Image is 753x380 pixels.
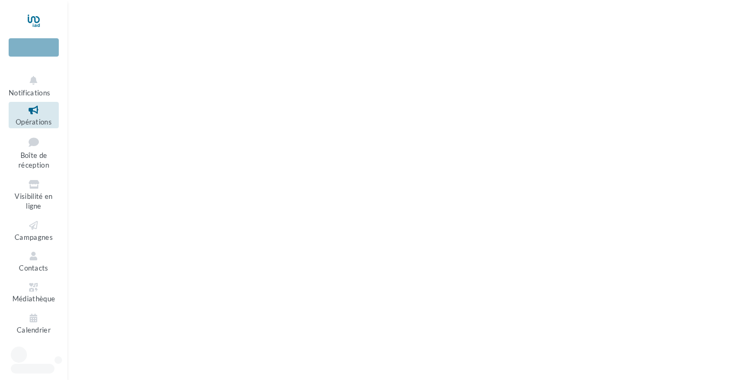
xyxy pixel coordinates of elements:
a: Médiathèque [9,279,59,306]
div: Nouvelle campagne [9,38,59,57]
span: Médiathèque [12,295,56,303]
a: Calendrier [9,310,59,336]
span: Campagnes [15,233,53,241]
a: Boîte de réception [9,133,59,172]
a: Contacts [9,248,59,274]
a: Campagnes [9,217,59,244]
span: Opérations [16,118,52,126]
a: Visibilité en ligne [9,176,59,213]
span: Boîte de réception [18,151,49,170]
span: Notifications [9,88,50,97]
span: Visibilité en ligne [15,192,52,211]
span: Calendrier [17,326,51,334]
span: Contacts [19,264,49,272]
a: Opérations [9,102,59,128]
